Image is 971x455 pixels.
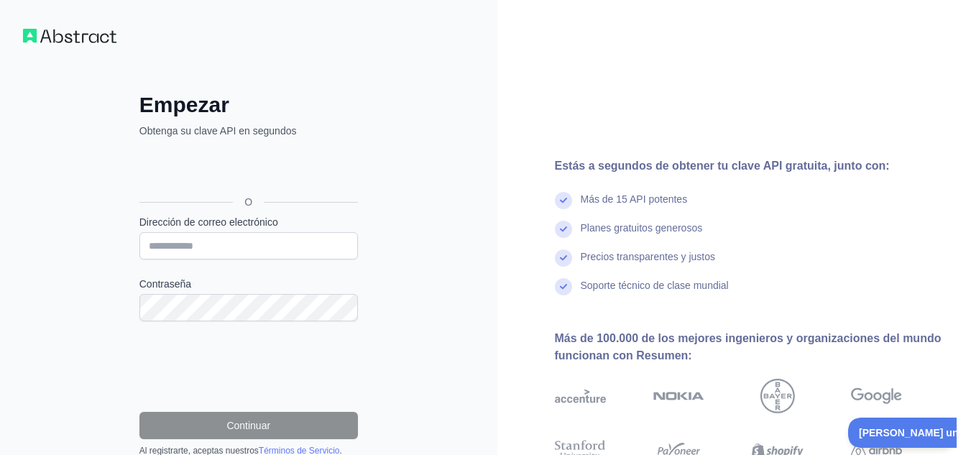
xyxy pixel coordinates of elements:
iframe: reCAPTCHA [139,339,358,395]
font: Soporte técnico de clase mundial [581,280,729,291]
font: Contraseña [139,278,191,290]
img: Flujo de trabajo [23,29,116,43]
img: marca de verificación [555,278,572,295]
font: Empezar [139,93,229,116]
font: Continuar [226,420,270,431]
font: Precios transparentes y justos [581,251,716,262]
iframe: Activar/desactivar soporte al cliente [848,418,957,448]
img: Bayer [760,379,795,413]
font: O [244,196,252,208]
font: Dirección de correo electrónico [139,216,278,228]
font: Obtenga su clave API en segundos [139,125,297,137]
iframe: Botón Iniciar sesión con Google [132,154,362,185]
font: Planes gratuitos generosos [581,222,703,234]
button: Continuar [139,412,358,439]
img: acento [555,379,606,413]
font: Estás a segundos de obtener tu clave API gratuita, junto con: [555,160,890,172]
img: Google [851,379,902,413]
font: Más de 100.000 de los mejores ingenieros y organizaciones del mundo funcionan con Resumen: [555,332,942,362]
font: [PERSON_NAME] una pregunta [11,9,162,21]
img: marca de verificación [555,192,572,209]
img: marca de verificación [555,221,572,238]
font: Más de 15 API potentes [581,193,688,205]
img: Nokia [653,379,704,413]
img: marca de verificación [555,249,572,267]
